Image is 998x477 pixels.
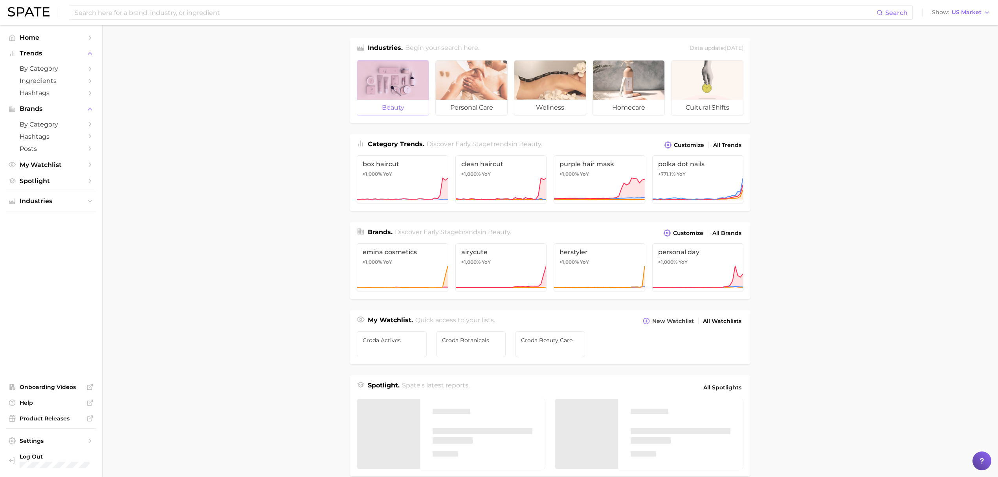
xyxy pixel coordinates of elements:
[6,195,96,207] button: Industries
[20,89,83,97] span: Hashtags
[461,171,481,177] span: >1,000%
[701,316,743,327] a: All Watchlists
[383,259,392,265] span: YoY
[455,155,547,204] a: clean haircut>1,000% YoY
[368,228,393,236] span: Brands .
[395,228,511,236] span: Discover Early Stage brands in .
[6,413,96,424] a: Product Releases
[560,259,579,265] span: >1,000%
[690,43,743,54] div: Data update: [DATE]
[679,259,688,265] span: YoY
[368,316,413,327] h1: My Watchlist.
[554,243,645,292] a: herstyler>1,000% YoY
[482,259,491,265] span: YoY
[673,230,703,237] span: Customize
[711,140,743,150] a: All Trends
[6,118,96,130] a: by Category
[368,140,424,148] span: Category Trends .
[20,399,83,406] span: Help
[6,159,96,171] a: My Watchlist
[885,9,908,17] span: Search
[20,121,83,128] span: by Category
[461,160,541,168] span: clean haircut
[74,6,877,19] input: Search here for a brand, industry, or ingredient
[363,248,442,256] span: emina cosmetics
[652,318,694,325] span: New Watchlist
[6,87,96,99] a: Hashtags
[514,60,586,116] a: wellness
[593,100,664,116] span: homecare
[6,103,96,115] button: Brands
[6,31,96,44] a: Home
[580,259,589,265] span: YoY
[363,259,382,265] span: >1,000%
[20,161,83,169] span: My Watchlist
[662,227,705,238] button: Customize
[6,48,96,59] button: Trends
[368,381,400,394] h1: Spotlight.
[357,331,427,357] a: Croda Actives
[357,60,429,116] a: beauty
[671,60,743,116] a: cultural shifts
[710,228,743,238] a: All Brands
[455,243,547,292] a: airycute>1,000% YoY
[488,228,510,236] span: beauty
[677,171,686,177] span: YoY
[652,155,744,204] a: polka dot nails+771.1% YoY
[652,243,744,292] a: personal day>1,000% YoY
[20,34,83,41] span: Home
[363,160,442,168] span: box haircut
[6,75,96,87] a: Ingredients
[357,243,448,292] a: emina cosmetics>1,000% YoY
[20,77,83,84] span: Ingredients
[20,383,83,391] span: Onboarding Videos
[8,7,50,17] img: SPATE
[580,171,589,177] span: YoY
[658,248,738,256] span: personal day
[20,50,83,57] span: Trends
[932,10,949,15] span: Show
[674,142,704,149] span: Customize
[442,337,500,343] span: Croda botanicals
[6,175,96,187] a: Spotlight
[461,248,541,256] span: airycute
[519,140,541,148] span: beauty
[6,451,96,471] a: Log out. Currently logged in with e-mail hannah.kohl@croda.com.
[363,171,382,177] span: >1,000%
[357,155,448,204] a: box haircut>1,000% YoY
[435,60,508,116] a: personal care
[521,337,579,343] span: Croda Beauty Care
[6,143,96,155] a: Posts
[6,130,96,143] a: Hashtags
[6,381,96,393] a: Onboarding Videos
[515,331,585,357] a: Croda Beauty Care
[6,62,96,75] a: by Category
[20,415,83,422] span: Product Releases
[20,437,83,444] span: Settings
[930,7,992,18] button: ShowUS Market
[703,383,741,392] span: All Spotlights
[357,100,429,116] span: beauty
[402,381,470,394] h2: Spate's latest reports.
[703,318,741,325] span: All Watchlists
[461,259,481,265] span: >1,000%
[20,177,83,185] span: Spotlight
[482,171,491,177] span: YoY
[20,145,83,152] span: Posts
[713,142,741,149] span: All Trends
[20,453,90,460] span: Log Out
[671,100,743,116] span: cultural shifts
[701,381,743,394] a: All Spotlights
[405,43,479,54] h2: Begin your search here.
[662,139,706,150] button: Customize
[593,60,665,116] a: homecare
[363,337,421,343] span: Croda Actives
[20,198,83,205] span: Industries
[952,10,981,15] span: US Market
[436,100,507,116] span: personal care
[20,133,83,140] span: Hashtags
[560,160,639,168] span: purple hair mask
[20,105,83,112] span: Brands
[658,160,738,168] span: polka dot nails
[554,155,645,204] a: purple hair mask>1,000% YoY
